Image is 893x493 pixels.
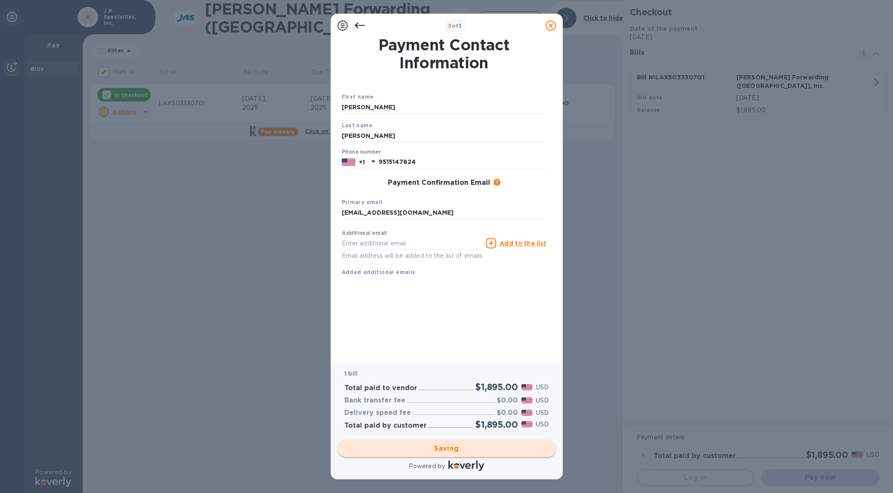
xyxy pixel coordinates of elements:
h3: Delivery speed fee [344,409,411,417]
input: Enter your first name [342,101,547,114]
b: Added additional emails [342,269,416,275]
input: Enter additional email [342,237,483,250]
img: USD [521,397,533,403]
input: Enter your last name [342,129,547,142]
h3: Total paid by customer [344,422,427,430]
p: Powered by [409,462,445,471]
img: USD [521,384,533,390]
img: USD [521,421,533,427]
b: of 3 [448,23,462,29]
b: Primary email [342,199,383,205]
input: Enter your primary name [342,207,547,219]
label: Additional email [342,231,387,236]
h3: Total paid to vendor [344,384,417,392]
p: USD [536,383,549,392]
p: USD [536,396,549,405]
h3: $0.00 [497,397,518,405]
p: +1 [359,158,365,166]
span: 3 [448,23,451,29]
h2: $1,895.00 [475,419,518,430]
input: Enter your phone number [378,156,547,169]
p: Email address will be added to the list of emails [342,251,483,261]
h1: Payment Contact Information [342,36,547,72]
b: Last name [342,122,373,128]
b: 1 bill [344,370,358,377]
h2: $1,895.00 [475,382,518,392]
p: USD [536,420,549,429]
h3: Bank transfer fee [344,397,405,405]
h3: Payment Confirmation Email [388,179,490,187]
p: USD [536,408,549,417]
img: Logo [448,461,484,471]
img: USD [521,410,533,416]
label: Phone number [342,150,381,155]
h3: $0.00 [497,409,518,417]
b: First name [342,93,374,100]
u: Add to the list [500,240,546,247]
img: US [342,158,355,167]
